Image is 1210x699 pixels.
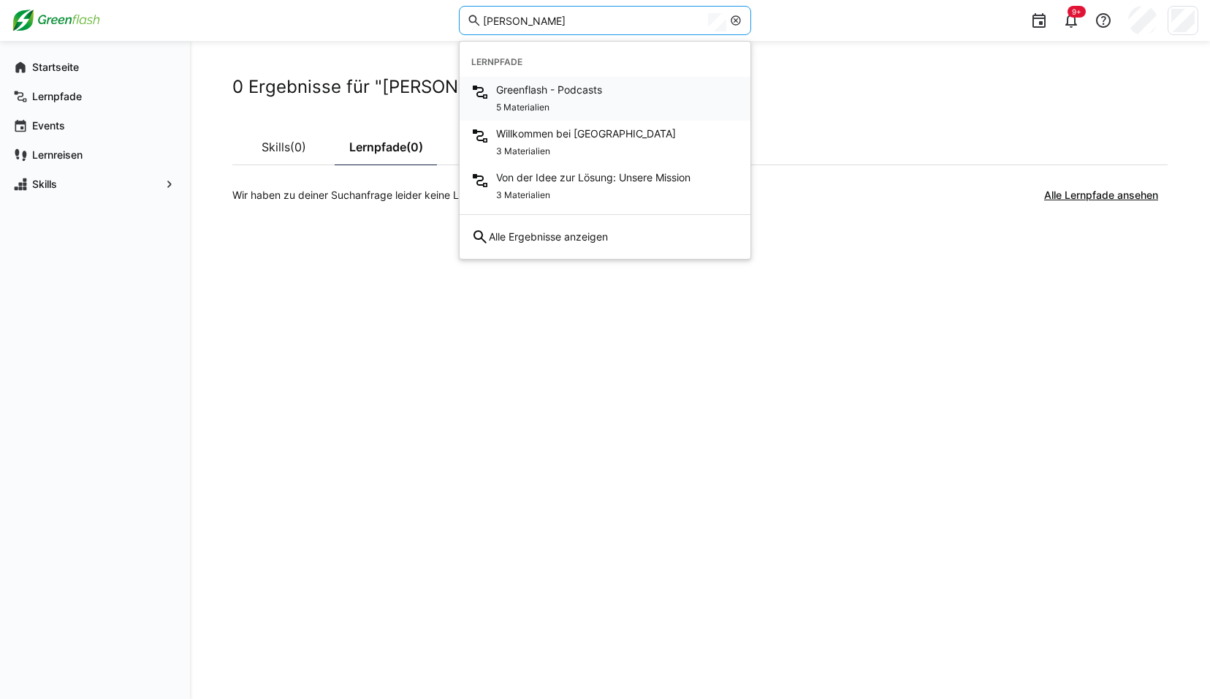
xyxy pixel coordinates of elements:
span: 5 Materialien [496,102,549,113]
span: Greenflash - Podcasts [496,83,602,97]
span: (0) [406,141,423,153]
span: Alle Lernpfade ansehen [1042,188,1160,203]
button: Alle Lernpfade ansehen [1035,181,1168,210]
input: Skills und Lernpfade durchsuchen… [482,14,702,27]
div: Lernpfade [460,48,750,77]
span: 9+ [1072,7,1081,16]
span: Von der Idee zur Lösung: Unsere Mission [496,170,690,185]
a: Skills(0) [232,129,335,165]
a: Lernpfade(0) [335,129,437,165]
span: 3 Materialien [496,146,550,157]
h2: 0 Ergebnisse für "[PERSON_NAME]" [232,76,1168,98]
span: 3 Materialien [496,189,550,201]
p: Wir haben zu deiner Suchanfrage leider keine Lernpfade gefunden. [232,188,555,203]
span: Alle Ergebnisse anzeigen [489,230,608,244]
span: Willkommen bei [GEOGRAPHIC_DATA] [496,126,676,141]
span: (0) [290,141,306,153]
